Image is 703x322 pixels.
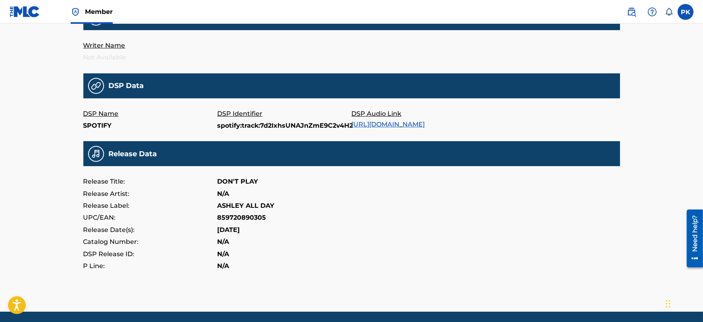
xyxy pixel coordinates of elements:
p: spotify:track:7d2IxhsUNAJnZmE9C2v4H2 [218,120,352,132]
img: MLC Logo [10,6,40,17]
h5: Release Data [109,149,157,159]
a: [URL][DOMAIN_NAME] [352,121,425,128]
p: DSP Identifier [218,108,352,120]
p: N/A [218,236,229,248]
p: Release Label: [83,200,218,212]
p: [DATE] [218,224,240,236]
iframe: Chat Widget [663,284,703,322]
p: Not Available [83,52,218,63]
p: DSP Audio Link [352,108,486,120]
div: Help [644,4,660,20]
p: Catalog Number: [83,236,218,248]
div: Drag [666,292,670,316]
p: Writer Name [83,40,218,52]
iframe: Resource Center [681,206,703,270]
img: Top Rightsholder [71,7,80,17]
p: N/A [218,260,229,272]
p: DSP Release ID: [83,248,218,260]
img: help [647,7,657,17]
p: SPOTIFY [83,120,218,132]
img: 31a9e25fa6e13e71f14b.png [88,78,104,94]
img: search [627,7,636,17]
span: Member [85,7,113,16]
p: Release Title: [83,176,218,188]
div: User Menu [678,4,693,20]
p: ASHLEY ALL DAY [218,200,275,212]
p: N/A [218,248,229,260]
img: 75424d043b2694df37d4.png [88,146,104,162]
p: UPC/EAN: [83,212,218,224]
p: Release Artist: [83,188,218,200]
p: N/A [218,188,229,200]
p: Release Date(s): [83,224,218,236]
p: DON'T PLAY [218,176,258,188]
h5: DSP Data [109,81,144,90]
p: 859720890305 [218,212,266,224]
p: DSP Name [83,108,218,120]
a: Public Search [624,4,639,20]
div: Notifications [665,8,673,16]
p: P Line: [83,260,218,272]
